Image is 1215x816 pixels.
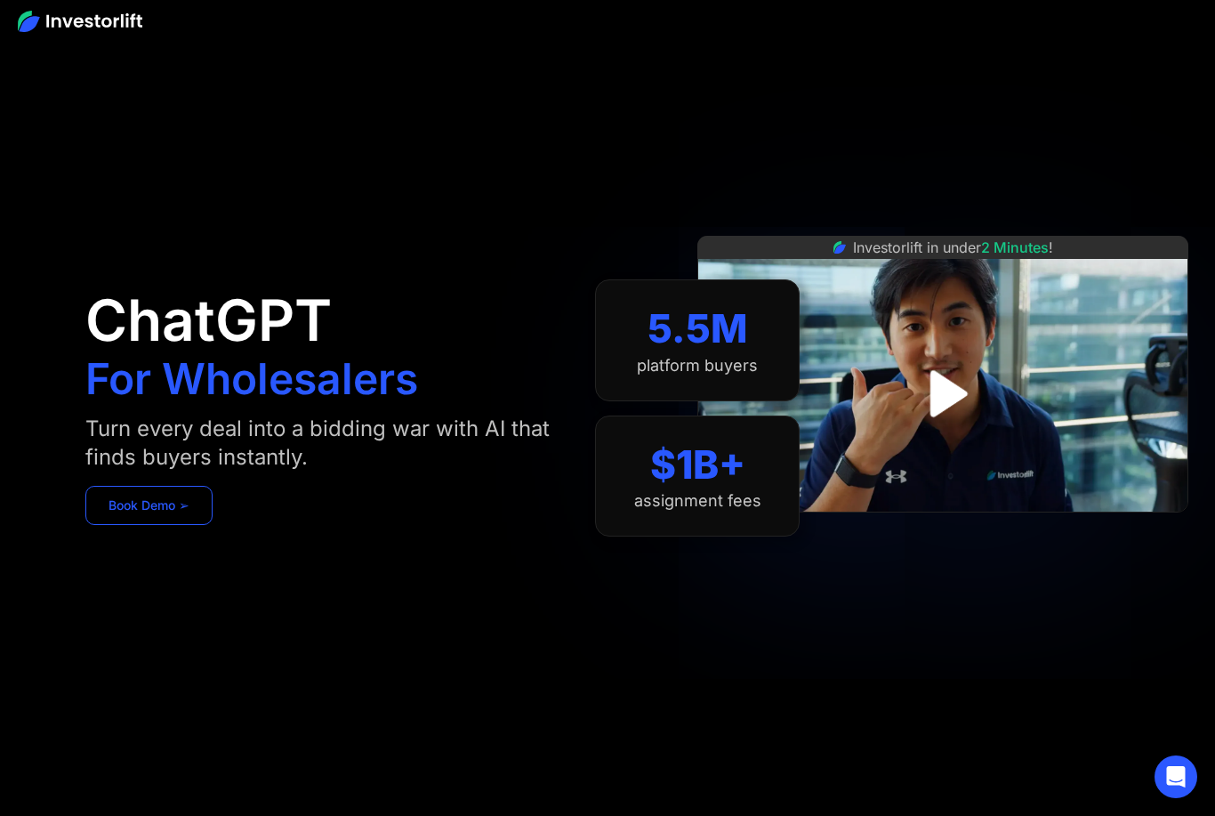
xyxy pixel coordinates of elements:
h1: For Wholesalers [85,358,418,400]
span: 2 Minutes [981,238,1049,256]
div: $1B+ [650,441,745,489]
div: Turn every deal into a bidding war with AI that finds buyers instantly. [85,415,560,472]
h1: ChatGPT [85,292,332,349]
div: 5.5M [648,305,748,352]
div: platform buyers [637,356,758,376]
a: open lightbox [904,354,983,433]
a: Book Demo ➢ [85,486,213,525]
div: assignment fees [634,491,761,511]
div: Investorlift in under ! [853,237,1053,258]
iframe: Customer reviews powered by Trustpilot [809,521,1076,543]
div: Open Intercom Messenger [1155,755,1197,798]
